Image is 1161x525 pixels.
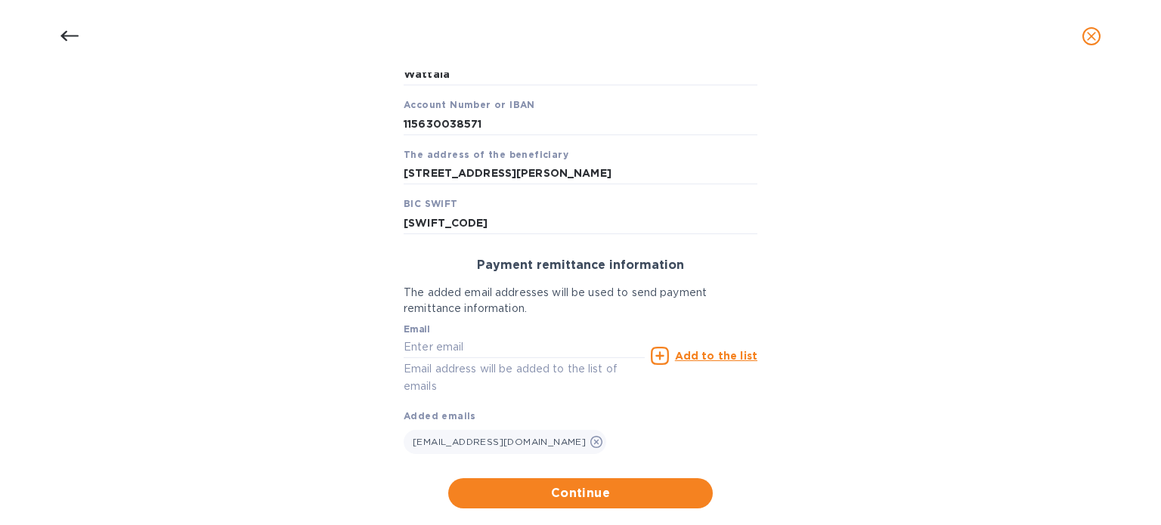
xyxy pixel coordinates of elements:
p: Email address will be added to the list of emails [404,360,645,395]
input: The address of the beneficiary [404,162,757,185]
b: The address of the beneficiary [404,149,568,160]
label: Email [404,325,430,334]
input: BIC SWIFT [404,212,757,234]
b: BIC SWIFT [404,198,458,209]
h3: Payment remittance information [404,258,757,273]
p: The added email addresses will be used to send payment remittance information. [404,285,757,317]
b: Account Number or IBAN [404,99,535,110]
u: Add to the list [675,350,757,362]
span: [EMAIL_ADDRESS][DOMAIN_NAME] [413,436,586,447]
input: Enter email [404,336,645,359]
input: Account Number or IBAN [404,113,757,135]
button: close [1073,18,1110,54]
button: Continue [448,478,713,508]
input: City [404,63,757,86]
b: Added emails [404,410,476,422]
span: Continue [460,484,701,502]
div: [EMAIL_ADDRESS][DOMAIN_NAME] [404,430,606,454]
